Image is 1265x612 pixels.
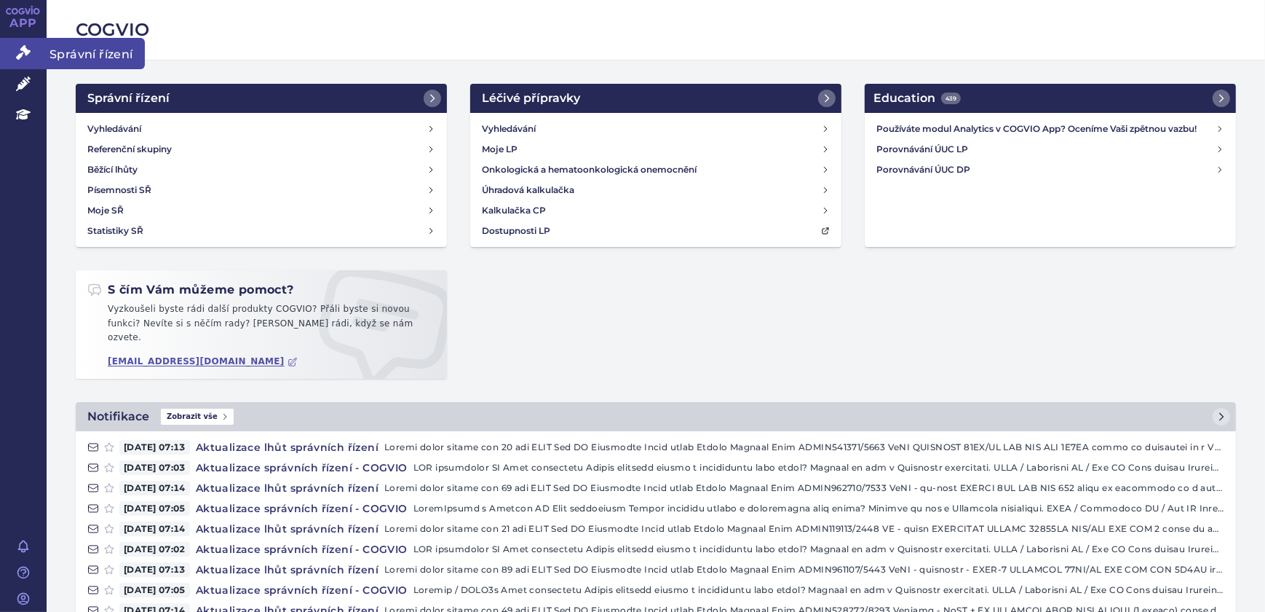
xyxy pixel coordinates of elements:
span: [DATE] 07:02 [119,542,190,557]
a: Statistiky SŘ [82,221,441,241]
a: Používáte modul Analytics v COGVIO App? Oceníme Vaši zpětnou vazbu! [871,119,1230,139]
h4: Písemnosti SŘ [87,183,151,197]
a: NotifikaceZobrazit vše [76,402,1236,431]
h4: Aktualizace lhůt správních řízení [190,481,384,495]
p: LOR ipsumdolor SI Amet consectetu Adipis elitsedd eiusmo t incididuntu labo etdol? Magnaal en adm... [413,542,1224,557]
h4: Aktualizace lhůt správních řízení [190,440,384,455]
h4: Aktualizace lhůt správních řízení [190,522,384,536]
h4: Kalkulačka CP [482,203,546,218]
a: Vyhledávání [82,119,441,139]
h2: S čím Vám můžeme pomoct? [87,282,294,298]
h2: Správní řízení [87,90,170,107]
h4: Statistiky SŘ [87,224,143,238]
h4: Referenční skupiny [87,142,172,157]
span: [DATE] 07:13 [119,440,190,455]
a: Písemnosti SŘ [82,180,441,200]
p: Loremi dolor sitame con 20 adi ELIT Sed DO Eiusmodte Incid utlab Etdolo Magnaal Enim ADMIN541371/... [384,440,1224,455]
h4: Moje LP [482,142,517,157]
a: Běžící lhůty [82,160,441,180]
h4: Vyhledávání [87,122,141,136]
p: Vyzkoušeli byste rádi další produkty COGVIO? Přáli byste si novou funkci? Nevíte si s něčím rady?... [87,302,435,351]
p: Loremip / DOLO3s Amet consectetu Adipis elitsedd eiusmo t incididuntu labo etdol? Magnaal en adm ... [413,583,1224,597]
h4: Dostupnosti LP [482,224,550,238]
h4: Aktualizace správních řízení - COGVIO [190,501,413,516]
a: Moje SŘ [82,200,441,221]
h4: Porovnávání ÚUC LP [876,142,1216,157]
span: [DATE] 07:05 [119,501,190,516]
a: Porovnávání ÚUC LP [871,139,1230,160]
a: Vyhledávání [476,119,836,139]
a: Léčivé přípravky [470,84,841,113]
h4: Úhradová kalkulačka [482,183,574,197]
h4: Onkologická a hematoonkologická onemocnění [482,162,697,177]
a: Porovnávání ÚUC DP [871,160,1230,180]
a: Dostupnosti LP [476,221,836,241]
span: [DATE] 07:03 [119,460,190,475]
span: [DATE] 07:05 [119,583,190,597]
a: Kalkulačka CP [476,200,836,221]
a: Onkologická a hematoonkologická onemocnění [476,160,836,180]
h4: Aktualizace správních řízení - COGVIO [190,583,413,597]
a: Education439 [865,84,1236,113]
span: [DATE] 07:14 [119,481,190,495]
h4: Aktualizace správních řízení - COGVIO [190,460,413,475]
h4: Porovnávání ÚUC DP [876,162,1216,177]
a: Referenční skupiny [82,139,441,160]
p: LoremIpsumd s Ametcon AD Elit seddoeiusm Tempor incididu utlabo e doloremagna aliq enima? Minimve... [413,501,1224,516]
h2: Education [873,90,961,107]
span: 439 [941,93,961,104]
a: Úhradová kalkulačka [476,180,836,200]
p: Loremi dolor sitame con 69 adi ELIT Sed DO Eiusmodte Incid utlab Etdolo Magnaal Enim ADMIN962710/... [384,481,1224,495]
h4: Běžící lhůty [87,162,138,177]
span: Správní řízení [47,38,145,68]
h4: Vyhledávání [482,122,536,136]
span: [DATE] 07:14 [119,522,190,536]
p: Loremi dolor sitame con 21 adi ELIT Sed DO Eiusmodte Incid utlab Etdolo Magnaal Enim ADMIN119113/... [384,522,1224,536]
p: Loremi dolor sitame con 89 adi ELIT Sed DO Eiusmodte Incid utlab Etdolo Magnaal Enim ADMIN961107/... [384,562,1224,577]
span: Zobrazit vše [161,409,234,425]
p: LOR ipsumdolor SI Amet consectetu Adipis elitsedd eiusmo t incididuntu labo etdol? Magnaal en adm... [413,460,1224,475]
h2: Notifikace [87,408,149,425]
a: Moje LP [476,139,836,160]
a: Správní řízení [76,84,447,113]
a: [EMAIL_ADDRESS][DOMAIN_NAME] [108,356,298,367]
h2: COGVIO [76,17,1236,42]
span: [DATE] 07:13 [119,562,190,577]
h4: Používáte modul Analytics v COGVIO App? Oceníme Vaši zpětnou vazbu! [876,122,1216,136]
h2: Léčivé přípravky [482,90,580,107]
h4: Aktualizace lhůt správních řízení [190,562,384,577]
h4: Aktualizace správních řízení - COGVIO [190,542,413,557]
h4: Moje SŘ [87,203,124,218]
